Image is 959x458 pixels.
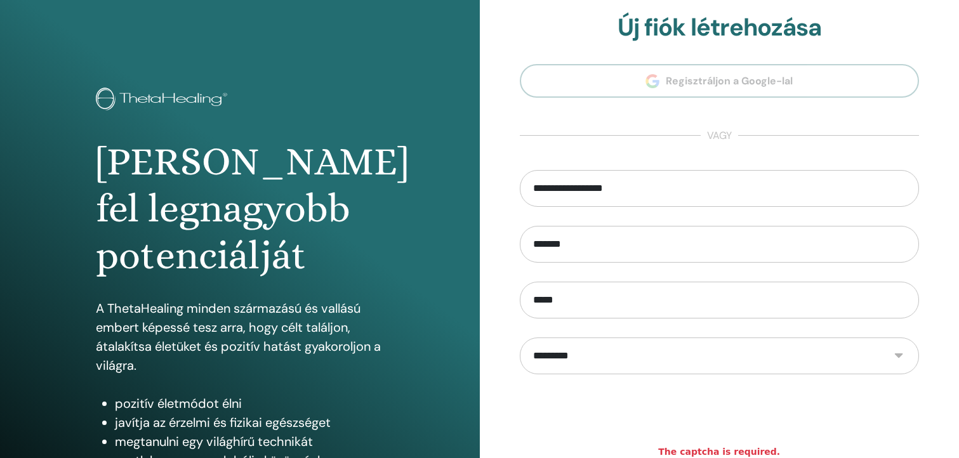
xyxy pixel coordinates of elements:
[115,432,384,451] li: megtanulni egy világhírű technikát
[623,393,816,443] iframe: reCAPTCHA
[115,413,384,432] li: javítja az érzelmi és fizikai egészséget
[96,138,384,280] h1: [PERSON_NAME] fel legnagyobb potenciálját
[115,394,384,413] li: pozitív életmódot élni
[701,128,738,143] span: vagy
[520,13,920,43] h2: Új fiók létrehozása
[96,299,384,375] p: A ThetaHealing minden származású és vallású embert képessé tesz arra, hogy célt találjon, átalakí...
